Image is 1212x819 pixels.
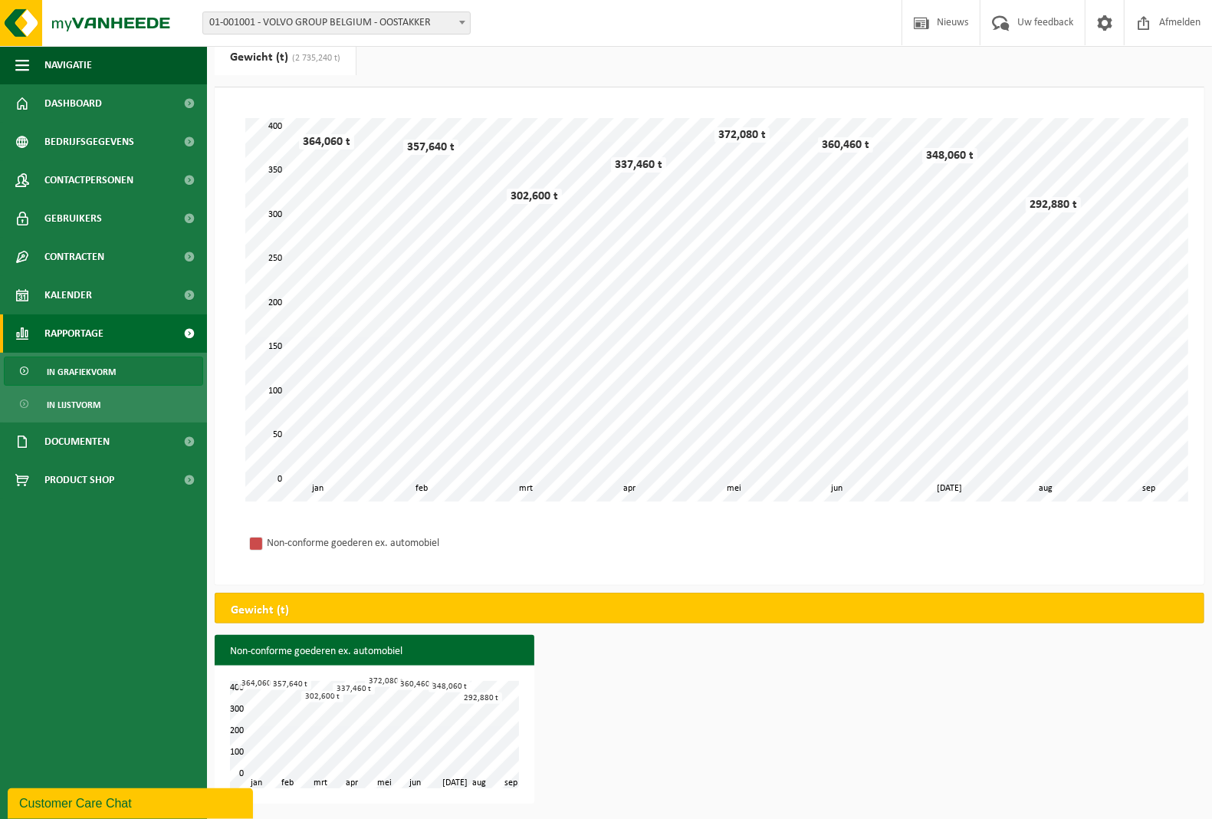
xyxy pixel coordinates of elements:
[202,12,471,35] span: 01-001001 - VOLVO GROUP BELGIUM - OOSTAKKER
[215,40,356,75] a: Gewicht (t)
[396,679,438,690] div: 360,460 t
[44,276,92,314] span: Kalender
[4,357,203,386] a: In grafiekvorm
[460,692,502,704] div: 292,880 t
[44,423,110,461] span: Documenten
[267,534,466,553] div: Non-conforme goederen ex. automobiel
[44,123,134,161] span: Bedrijfsgegevens
[47,357,116,386] span: In grafiekvorm
[44,84,102,123] span: Dashboard
[288,54,340,63] span: (2 735,240 t)
[203,12,470,34] span: 01-001001 - VOLVO GROUP BELGIUM - OOSTAKKER
[215,635,534,669] h3: Non-conforme goederen ex. automobiel
[922,148,977,163] div: 348,060 t
[333,683,375,695] div: 337,460 t
[301,691,343,702] div: 302,600 t
[1026,197,1081,212] div: 292,880 t
[299,134,354,150] div: 364,060 t
[818,137,873,153] div: 360,460 t
[8,785,256,819] iframe: chat widget
[47,390,100,419] span: In lijstvorm
[714,127,770,143] div: 372,080 t
[44,199,102,238] span: Gebruikers
[44,46,92,84] span: Navigatie
[44,314,103,353] span: Rapportage
[611,157,666,173] div: 337,460 t
[44,238,104,276] span: Contracten
[44,161,133,199] span: Contactpersonen
[238,678,280,689] div: 364,060 t
[507,189,562,204] div: 302,600 t
[429,681,471,692] div: 348,060 t
[403,140,458,155] div: 357,640 t
[215,594,304,627] h2: Gewicht (t)
[365,676,407,687] div: 372,080 t
[44,461,114,499] span: Product Shop
[269,679,311,690] div: 357,640 t
[4,390,203,419] a: In lijstvorm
